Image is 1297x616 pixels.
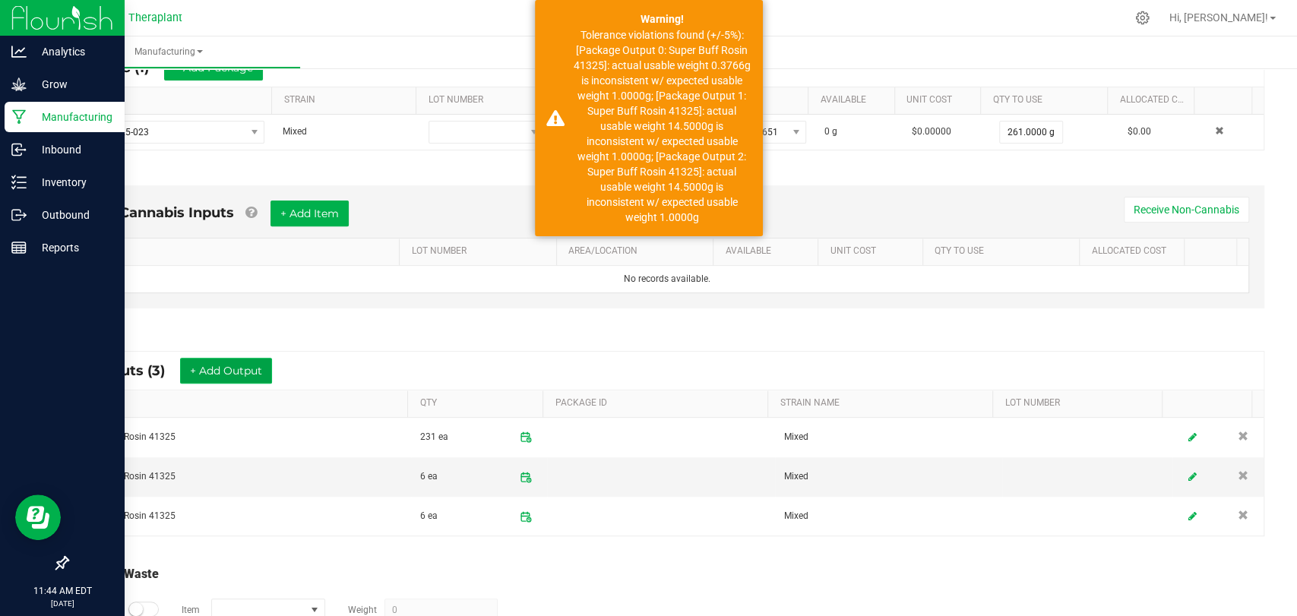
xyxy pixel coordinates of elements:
[70,457,411,497] td: Super Buff Rosin 41325
[555,397,762,409] a: PACKAGE IDSortable
[420,465,438,489] span: 6 ea
[7,598,118,609] p: [DATE]
[7,584,118,598] p: 11:44 AM EDT
[15,494,61,540] iframe: Resource center
[935,245,1074,257] a: QTY TO USESortable
[912,126,951,137] span: $0.00000
[81,94,266,106] a: ITEMSortable
[11,240,27,255] inline-svg: Reports
[1005,397,1156,409] a: LOT NUMBERSortable
[780,397,988,409] a: STRAIN NAMESortable
[514,465,538,489] span: Package timestamp is valid
[1120,94,1188,106] a: Allocated CostSortable
[820,94,888,106] a: AVAILABLESortable
[1206,94,1245,106] a: Sortable
[96,245,394,257] a: ITEMSortable
[79,121,264,144] span: NO DATA FOUND
[573,27,751,225] div: Tolerance violations found (+/-5%): [Package Output 0: Super Buff Rosin 41325]: actual usable wei...
[11,44,27,59] inline-svg: Analytics
[1196,245,1230,257] a: Sortable
[70,497,411,535] td: Super Buff Rosin 41325
[36,36,300,68] a: Manufacturing
[775,497,1002,535] td: Mixed
[283,126,307,137] span: Mixed
[568,245,707,257] a: AREA/LOCATIONSortable
[1127,126,1150,137] span: $0.00
[1174,397,1246,409] a: Sortable
[27,108,118,126] p: Manufacturing
[36,46,300,58] span: Manufacturing
[824,126,830,137] span: 0
[85,362,180,379] span: Outputs (3)
[128,11,182,24] span: Theraplant
[832,126,837,137] span: g
[514,504,538,529] span: Package timestamp is valid
[85,266,1248,292] td: No records available.
[180,358,272,384] button: + Add Output
[284,94,410,106] a: STRAINSortable
[27,206,118,224] p: Outbound
[775,418,1002,457] td: Mixed
[1092,245,1178,257] a: Allocated CostSortable
[412,245,551,257] a: LOT NUMBERSortable
[84,204,234,221] span: Non-Cannabis Inputs
[270,201,349,226] button: + Add Item
[429,94,543,106] a: LOT NUMBERSortable
[514,425,538,449] span: Package timestamp is valid
[27,75,118,93] p: Grow
[245,204,257,221] a: Add Non-Cannabis items that were also consumed in the run (e.g. gloves and packaging); Also add N...
[775,457,1002,497] td: Mixed
[726,245,812,257] a: AVAILABLESortable
[81,397,402,409] a: ITEMSortable
[27,141,118,159] p: Inbound
[11,109,27,125] inline-svg: Manufacturing
[11,175,27,190] inline-svg: Inventory
[1169,11,1268,24] span: Hi, [PERSON_NAME]!
[11,77,27,92] inline-svg: Grow
[70,418,411,457] td: Super Buff Rosin 41325
[27,239,118,257] p: Reports
[1124,197,1249,223] button: Receive Non-Cannabis
[993,94,1102,106] a: QTY TO USESortable
[906,94,975,106] a: Unit CostSortable
[1133,11,1152,25] div: Manage settings
[420,425,448,449] span: 231 ea
[80,122,245,143] span: HRSN-25-023
[27,43,118,61] p: Analytics
[830,245,916,257] a: Unit CostSortable
[11,207,27,223] inline-svg: Outbound
[69,565,1264,583] div: Total Run Waste
[420,504,438,529] span: 6 ea
[573,11,751,27] div: Warning!
[27,173,118,191] p: Inventory
[420,397,537,409] a: QTYSortable
[11,142,27,157] inline-svg: Inbound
